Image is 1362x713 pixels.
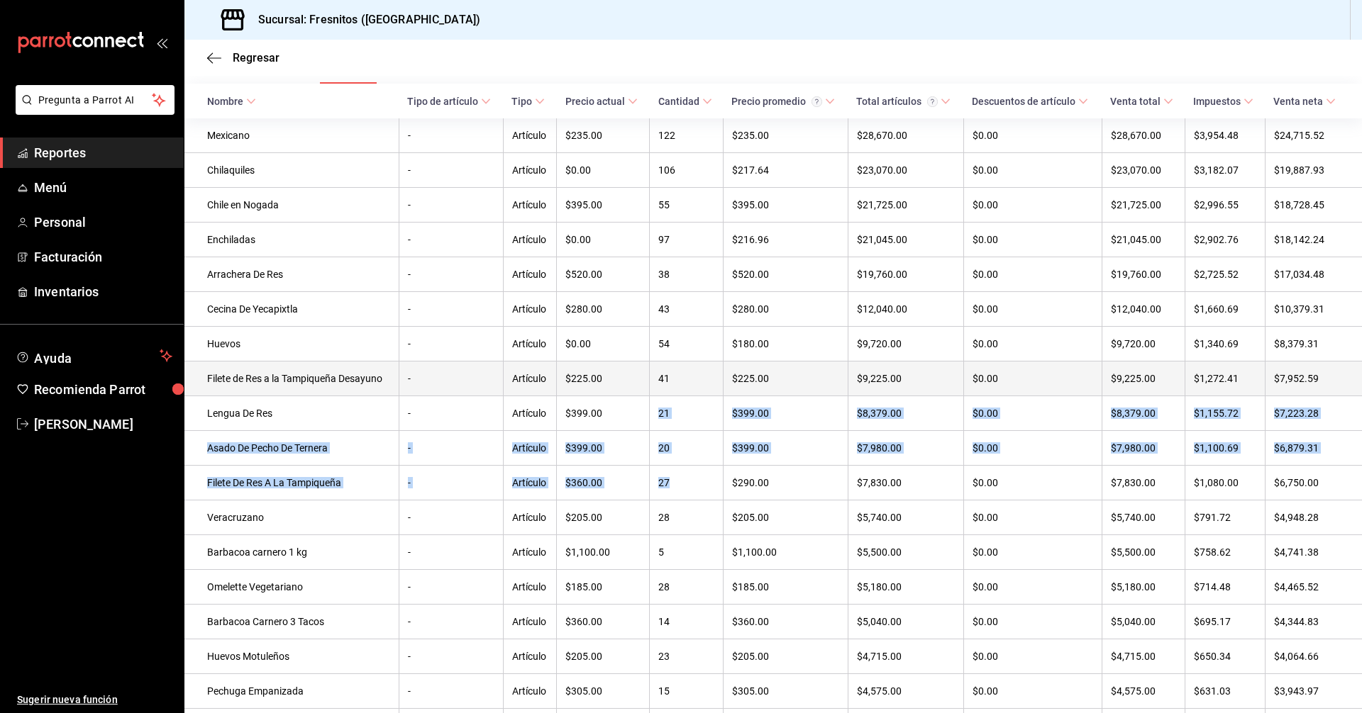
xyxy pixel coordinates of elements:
[1185,223,1265,257] td: $2,902.76
[1193,96,1241,107] div: Impuestos
[650,153,724,188] td: 106
[963,605,1102,639] td: $0.00
[1185,292,1265,327] td: $1,660.69
[848,605,963,639] td: $5,040.00
[848,570,963,605] td: $5,180.00
[503,674,557,709] td: Artículo
[1110,96,1173,107] span: Venta total
[848,674,963,709] td: $4,575.00
[565,96,625,107] div: Precio actual
[207,96,256,107] span: Nombre
[848,500,963,535] td: $5,740.00
[557,535,650,570] td: $1,100.00
[723,257,848,292] td: $520.00
[503,639,557,674] td: Artículo
[407,96,491,107] span: Tipo de artículo
[1265,674,1362,709] td: $3,943.97
[399,639,503,674] td: -
[247,11,480,28] h3: Sucursal: Fresnitos ([GEOGRAPHIC_DATA])
[184,431,399,466] td: Asado De Pecho De Ternera
[1265,535,1362,570] td: $4,741.38
[963,466,1102,500] td: $0.00
[16,85,175,115] button: Pregunta a Parrot AI
[1265,570,1362,605] td: $4,465.52
[399,431,503,466] td: -
[650,292,724,327] td: 43
[1265,500,1362,535] td: $4,948.28
[557,292,650,327] td: $280.00
[399,327,503,361] td: -
[34,178,172,197] span: Menú
[848,257,963,292] td: $19,760.00
[557,605,650,639] td: $360.00
[963,431,1102,466] td: $0.00
[1265,223,1362,257] td: $18,142.24
[963,188,1102,223] td: $0.00
[1265,396,1362,431] td: $7,223.28
[503,118,557,153] td: Artículo
[1102,257,1185,292] td: $19,760.00
[1273,96,1336,107] span: Venta neta
[233,51,279,64] span: Regresar
[650,118,724,153] td: 122
[184,535,399,570] td: Barbacoa carnero 1 kg
[1102,500,1185,535] td: $5,740.00
[723,292,848,327] td: $280.00
[658,96,699,107] div: Cantidad
[1265,605,1362,639] td: $4,344.83
[557,431,650,466] td: $399.00
[34,247,172,266] span: Facturación
[1185,153,1265,188] td: $3,182.07
[1185,327,1265,361] td: $1,340.69
[1185,570,1265,605] td: $714.48
[184,327,399,361] td: Huevos
[503,292,557,327] td: Artículo
[723,500,848,535] td: $205.00
[848,327,963,361] td: $9,720.00
[848,396,963,431] td: $8,379.00
[34,143,172,162] span: Reportes
[399,466,503,500] td: -
[848,361,963,396] td: $9,225.00
[399,188,503,223] td: -
[557,153,650,188] td: $0.00
[184,188,399,223] td: Chile en Nogada
[184,605,399,639] td: Barbacoa Carnero 3 Tacos
[963,327,1102,361] td: $0.00
[1265,292,1362,327] td: $10,379.31
[1185,361,1265,396] td: $1,272.41
[399,500,503,535] td: -
[184,500,399,535] td: Veracruzano
[1265,153,1362,188] td: $19,887.93
[650,466,724,500] td: 27
[1193,96,1253,107] span: Impuestos
[650,188,724,223] td: 55
[557,257,650,292] td: $520.00
[1265,361,1362,396] td: $7,952.59
[731,96,835,107] span: Precio promedio
[557,361,650,396] td: $225.00
[1102,292,1185,327] td: $12,040.00
[1265,327,1362,361] td: $8,379.31
[1265,118,1362,153] td: $24,715.52
[1185,431,1265,466] td: $1,100.69
[1102,605,1185,639] td: $5,040.00
[511,96,545,107] span: Tipo
[1185,639,1265,674] td: $650.34
[557,570,650,605] td: $185.00
[184,639,399,674] td: Huevos Motuleños
[731,96,822,107] div: Precio promedio
[812,96,822,107] svg: Precio promedio = Total artículos / cantidad
[963,570,1102,605] td: $0.00
[399,118,503,153] td: -
[184,118,399,153] td: Mexicano
[557,500,650,535] td: $205.00
[927,96,938,107] svg: El total artículos considera cambios de precios en los artículos así como costos adicionales por ...
[1185,500,1265,535] td: $791.72
[184,361,399,396] td: Filete de Res a la Tampiqueña Desayuno
[848,223,963,257] td: $21,045.00
[723,605,848,639] td: $360.00
[503,500,557,535] td: Artículo
[557,188,650,223] td: $395.00
[1102,153,1185,188] td: $23,070.00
